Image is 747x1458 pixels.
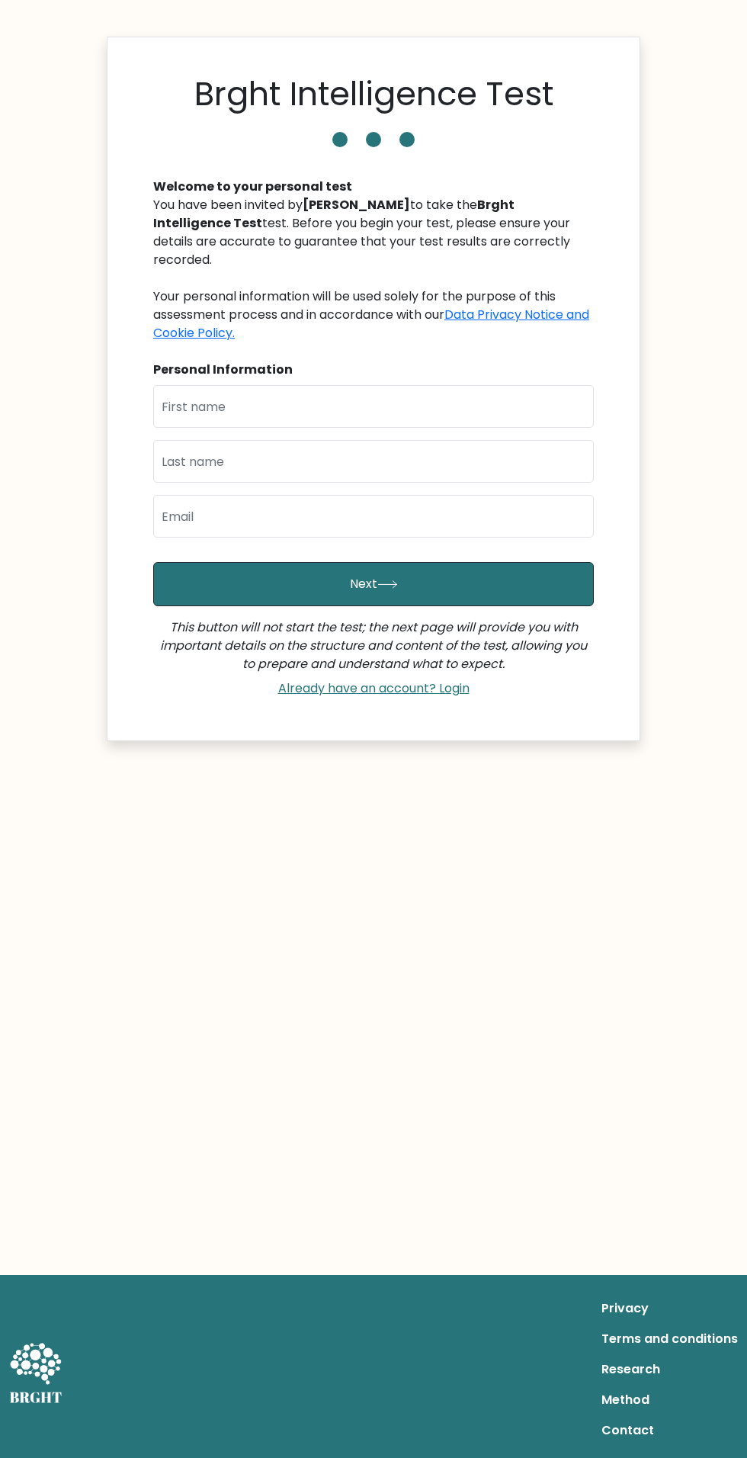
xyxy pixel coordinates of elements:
[153,385,594,428] input: First name
[601,1385,738,1415] a: Method
[601,1415,738,1446] a: Contact
[601,1293,738,1324] a: Privacy
[153,361,594,379] div: Personal Information
[153,495,594,538] input: Email
[160,618,587,673] i: This button will not start the test; the next page will provide you with important details on the...
[303,196,410,214] b: [PERSON_NAME]
[153,178,594,196] div: Welcome to your personal test
[601,1324,738,1354] a: Terms and conditions
[153,306,589,342] a: Data Privacy Notice and Cookie Policy.
[153,196,515,232] b: Brght Intelligence Test
[601,1354,738,1385] a: Research
[272,679,476,697] a: Already have an account? Login
[153,562,594,606] button: Next
[153,196,594,342] div: You have been invited by to take the test. Before you begin your test, please ensure your details...
[153,440,594,483] input: Last name
[194,74,553,114] h1: Brght Intelligence Test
